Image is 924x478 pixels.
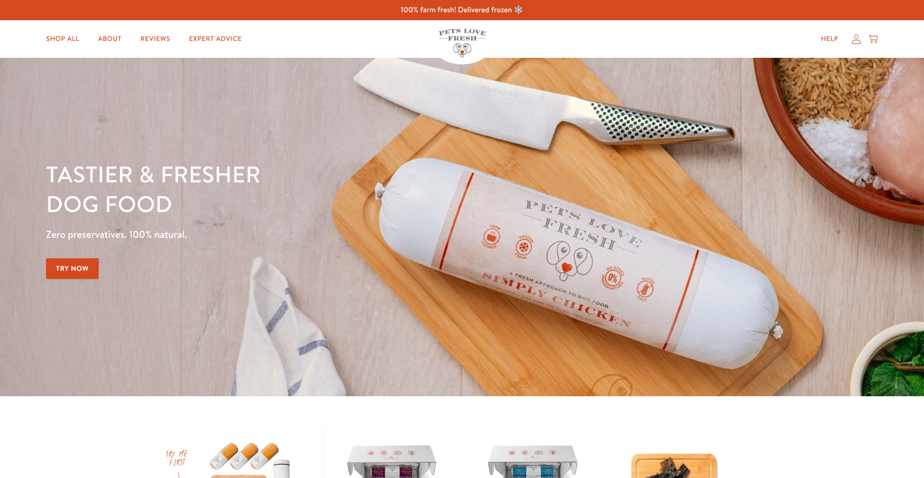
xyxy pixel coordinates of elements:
img: Pets Love Fresh [439,29,486,57]
a: Help [813,30,846,48]
a: Shop All [39,30,87,48]
p: Zero preservatives. 100% natural. [46,226,600,243]
a: Try Now [46,258,99,279]
h1: Tastier & fresher dog food [46,160,600,219]
a: About [90,30,129,48]
a: Expert Advice [182,30,249,48]
a: Reviews [133,30,178,48]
